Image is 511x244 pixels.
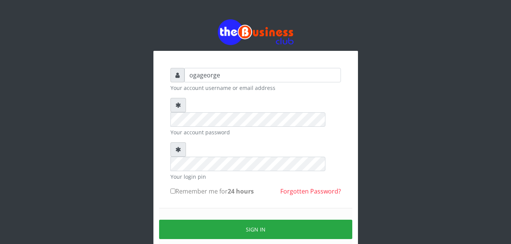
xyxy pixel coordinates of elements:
[170,187,254,196] label: Remember me for
[184,68,341,82] input: Username or email address
[170,84,341,92] small: Your account username or email address
[170,173,341,181] small: Your login pin
[280,187,341,195] a: Forgotten Password?
[159,220,352,239] button: Sign in
[228,187,254,195] b: 24 hours
[170,189,175,194] input: Remember me for24 hours
[170,128,341,136] small: Your account password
